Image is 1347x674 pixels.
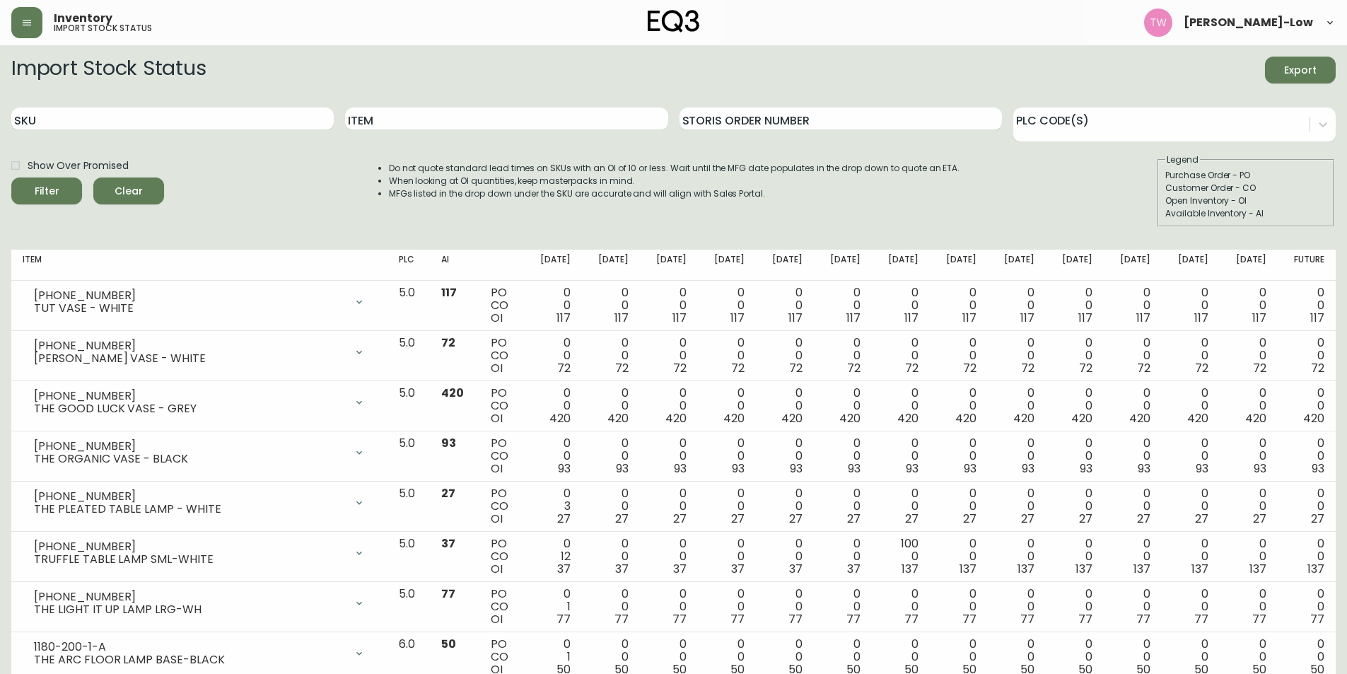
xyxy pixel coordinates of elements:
[665,410,687,426] span: 420
[1289,487,1324,525] div: 0 0
[1165,169,1326,182] div: Purchase Order - PO
[491,538,512,576] div: PO CO
[789,511,803,527] span: 27
[756,250,814,281] th: [DATE]
[789,360,803,376] span: 72
[387,331,430,381] td: 5.0
[1254,460,1266,477] span: 93
[846,310,861,326] span: 117
[723,410,745,426] span: 420
[1231,337,1266,375] div: 0 0
[1191,561,1208,577] span: 137
[847,360,861,376] span: 72
[825,588,861,626] div: 0 0
[848,460,861,477] span: 93
[1021,511,1034,527] span: 27
[731,561,745,577] span: 37
[673,511,687,527] span: 27
[731,511,745,527] span: 27
[387,582,430,632] td: 5.0
[1017,561,1034,577] span: 137
[962,611,976,627] span: 77
[582,250,640,281] th: [DATE]
[23,337,376,368] div: [PHONE_NUMBER][PERSON_NAME] VASE - WHITE
[905,511,919,527] span: 27
[1231,286,1266,325] div: 0 0
[709,286,745,325] div: 0 0
[387,250,430,281] th: PLC
[1289,437,1324,475] div: 0 0
[28,158,129,173] span: Show Over Promised
[1173,538,1208,576] div: 0 0
[1057,538,1092,576] div: 0 0
[1231,487,1266,525] div: 0 0
[491,588,512,626] div: PO CO
[941,487,976,525] div: 0 0
[593,437,629,475] div: 0 0
[767,538,803,576] div: 0 0
[535,437,571,475] div: 0 0
[34,440,345,453] div: [PHONE_NUMBER]
[491,611,503,627] span: OI
[964,460,976,477] span: 93
[930,250,988,281] th: [DATE]
[1173,337,1208,375] div: 0 0
[34,352,345,365] div: [PERSON_NAME] VASE - WHITE
[1165,207,1326,220] div: Available Inventory - AI
[491,286,512,325] div: PO CO
[1252,611,1266,627] span: 77
[23,588,376,619] div: [PHONE_NUMBER]THE LIGHT IT UP LAMP LRG-WH
[1194,310,1208,326] span: 117
[999,487,1034,525] div: 0 0
[54,24,152,33] h5: import stock status
[615,511,629,527] span: 27
[11,57,206,83] h2: Import Stock Status
[1245,410,1266,426] span: 420
[1173,387,1208,425] div: 0 0
[34,540,345,553] div: [PHONE_NUMBER]
[389,162,960,175] li: Do not quote standard lead times on SKUs with an OI of 10 or less. Wait until the MFG date popula...
[999,337,1034,375] div: 0 0
[593,286,629,325] div: 0 0
[1276,62,1324,79] span: Export
[34,390,345,402] div: [PHONE_NUMBER]
[1079,511,1092,527] span: 27
[1173,487,1208,525] div: 0 0
[1253,360,1266,376] span: 72
[389,175,960,187] li: When looking at OI quantities, keep masterpacks in mind.
[651,286,687,325] div: 0 0
[730,611,745,627] span: 77
[955,410,976,426] span: 420
[1289,588,1324,626] div: 0 0
[1057,337,1092,375] div: 0 0
[34,591,345,603] div: [PHONE_NUMBER]
[1137,360,1150,376] span: 72
[491,360,503,376] span: OI
[1057,487,1092,525] div: 0 0
[789,561,803,577] span: 37
[1310,310,1324,326] span: 117
[1115,387,1150,425] div: 0 0
[557,511,571,527] span: 27
[709,337,745,375] div: 0 0
[593,487,629,525] div: 0 0
[999,286,1034,325] div: 0 0
[651,487,687,525] div: 0 0
[1312,460,1324,477] span: 93
[1165,153,1200,166] legend: Legend
[1057,286,1092,325] div: 0 0
[674,460,687,477] span: 93
[535,387,571,425] div: 0 0
[34,302,345,315] div: TUT VASE - WHITE
[430,250,479,281] th: AI
[962,310,976,326] span: 117
[1115,487,1150,525] div: 0 0
[1231,588,1266,626] div: 0 0
[1278,250,1336,281] th: Future
[1173,437,1208,475] div: 0 0
[607,410,629,426] span: 420
[648,10,700,33] img: logo
[1289,286,1324,325] div: 0 0
[1231,538,1266,576] div: 0 0
[672,611,687,627] span: 77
